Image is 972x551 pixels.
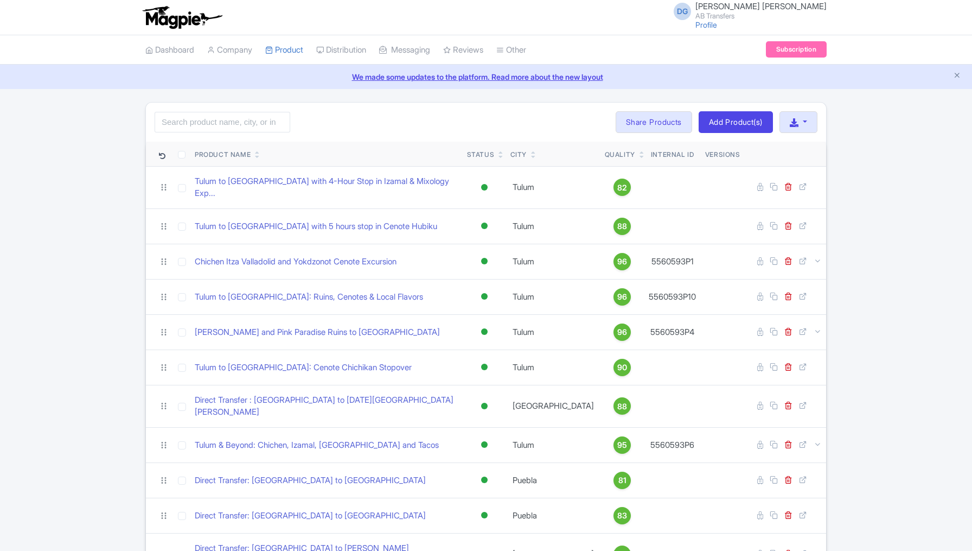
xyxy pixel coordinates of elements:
a: DG [PERSON_NAME] [PERSON_NAME] AB Transfers [667,2,827,20]
a: 96 [605,253,640,270]
a: [PERSON_NAME] and Pink Paradise Ruins to [GEOGRAPHIC_DATA] [195,326,440,339]
a: Company [207,35,252,65]
input: Search product name, city, or interal id [155,112,290,132]
a: Chichen Itza Valladolid and Yokdzonot Cenote Excursion [195,256,397,268]
div: Active [479,437,490,453]
span: 88 [617,220,627,232]
a: We made some updates to the platform. Read more about the new layout [7,71,965,83]
div: Quality [605,150,635,160]
span: 82 [617,182,627,194]
td: 5560593P1 [644,244,701,279]
a: Dashboard [145,35,194,65]
a: Tulum & Beyond: Chichen, Izamal, [GEOGRAPHIC_DATA] and Tacos [195,439,439,452]
td: 5560593P10 [644,279,701,314]
td: Tulum [506,166,600,208]
td: Tulum [506,314,600,350]
a: Tulum to [GEOGRAPHIC_DATA]: Cenote Chichikan Stopover [195,362,412,374]
div: Status [467,150,495,160]
div: Active [479,508,490,523]
a: Subscription [766,41,827,58]
a: 96 [605,288,640,306]
span: 90 [617,362,627,373]
small: AB Transfers [695,12,827,20]
span: 96 [617,291,627,303]
div: Active [479,180,490,195]
a: Add Product(s) [699,111,773,133]
td: Tulum [506,427,600,463]
th: Internal ID [644,142,701,167]
td: 5560593P4 [644,314,701,350]
img: logo-ab69f6fb50320c5b225c76a69d11143b.png [140,5,224,29]
a: 83 [605,507,640,524]
a: Direct Transfer: [GEOGRAPHIC_DATA] to [GEOGRAPHIC_DATA] [195,474,426,487]
td: Tulum [506,350,600,385]
a: 81 [605,472,640,489]
a: 88 [605,397,640,415]
td: 5560593P6 [644,427,701,463]
span: 81 [618,474,626,486]
a: 96 [605,324,640,341]
div: Active [479,289,490,305]
span: [PERSON_NAME] [PERSON_NAME] [695,1,827,11]
div: Active [479,398,490,414]
a: Direct Transfer : [GEOGRAPHIC_DATA] to [DATE][GEOGRAPHIC_DATA][PERSON_NAME] [195,394,458,419]
a: Tulum to [GEOGRAPHIC_DATA] with 5 hours stop in Cenote Hubiku [195,220,437,233]
div: Product Name [195,150,251,160]
div: City [510,150,527,160]
a: Tulum to [GEOGRAPHIC_DATA] with 4-Hour Stop in Izamal & Mixology Exp... [195,175,458,200]
td: Tulum [506,279,600,314]
a: 82 [605,179,640,196]
span: 88 [617,401,627,413]
td: Tulum [506,244,600,279]
a: Tulum to [GEOGRAPHIC_DATA]: Ruins, Cenotes & Local Flavors [195,291,423,303]
td: [GEOGRAPHIC_DATA] [506,385,600,427]
span: 96 [617,326,627,338]
a: 88 [605,218,640,235]
a: 90 [605,359,640,376]
a: Profile [695,20,717,29]
button: Close announcement [953,70,961,83]
span: DG [674,3,691,20]
th: Versions [701,142,745,167]
td: Puebla [506,463,600,498]
a: Messaging [379,35,430,65]
a: Other [496,35,526,65]
div: Active [479,359,490,375]
a: Reviews [443,35,483,65]
a: Product [265,35,303,65]
span: 83 [617,510,627,522]
div: Active [479,254,490,269]
a: 95 [605,436,640,454]
span: 96 [617,256,627,268]
td: Puebla [506,498,600,533]
div: Active [479,218,490,234]
td: Tulum [506,208,600,244]
a: Share Products [616,111,692,133]
a: Distribution [316,35,366,65]
span: 95 [617,439,627,451]
div: Active [479,472,490,488]
a: Direct Transfer: [GEOGRAPHIC_DATA] to [GEOGRAPHIC_DATA] [195,510,426,522]
div: Active [479,324,490,340]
